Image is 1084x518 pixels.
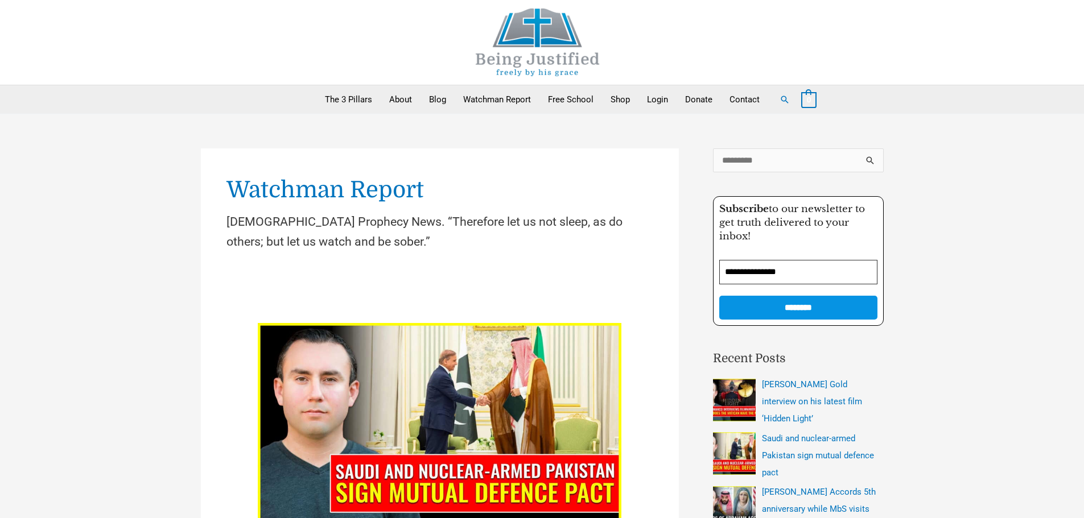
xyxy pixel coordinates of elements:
a: Shop [602,85,638,114]
a: Saudi and nuclear-armed Pakistan sign mutual defence pact [762,433,874,478]
h2: Recent Posts [713,350,884,368]
a: Watchman Report [455,85,539,114]
a: Login [638,85,677,114]
span: to our newsletter to get truth delivered to your inbox! [719,203,865,242]
span: 0 [807,96,811,104]
a: Donate [677,85,721,114]
h1: Watchman Report [226,174,653,206]
strong: Subscribe [719,203,769,215]
a: The 3 Pillars [316,85,381,114]
img: Being Justified [452,9,623,76]
a: Search button [780,94,790,105]
a: View Shopping Cart, empty [801,94,817,105]
a: About [381,85,421,114]
a: Blog [421,85,455,114]
nav: Primary Site Navigation [316,85,768,114]
p: [DEMOGRAPHIC_DATA] Prophecy News. “Therefore let us not sleep, as do others; but let us watch and... [226,212,653,252]
input: Email Address * [719,260,877,284]
a: Free School [539,85,602,114]
a: Read: Saudi and nuclear-armed Pakistan sign mutual defence pact [258,419,622,429]
a: [PERSON_NAME] Gold interview on his latest film ‘Hidden Light’ [762,379,862,424]
a: Contact [721,85,768,114]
